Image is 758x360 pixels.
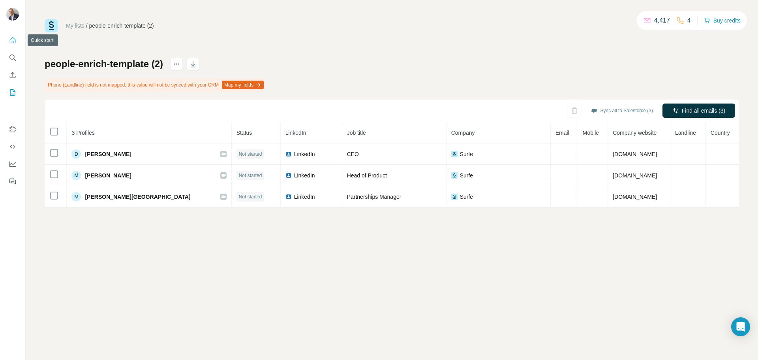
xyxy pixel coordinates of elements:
[6,85,19,100] button: My lists
[285,194,292,200] img: LinkedIn logo
[285,151,292,157] img: LinkedIn logo
[460,150,473,158] span: Surfe
[71,171,81,180] div: M
[6,157,19,171] button: Dashboard
[294,172,315,179] span: LinkedIn
[613,194,657,200] span: [DOMAIN_NAME]
[613,130,657,136] span: Company website
[347,151,359,157] span: CEO
[6,68,19,82] button: Enrich CSV
[89,22,154,30] div: people-enrich-template (2)
[704,15,741,26] button: Buy credits
[460,172,473,179] span: Surfe
[347,172,387,179] span: Head of Product
[236,130,252,136] span: Status
[451,194,458,200] img: company-logo
[583,130,599,136] span: Mobile
[85,172,131,179] span: [PERSON_NAME]
[239,172,262,179] span: Not started
[45,19,58,32] img: Surfe Logo
[6,122,19,136] button: Use Surfe on LinkedIn
[239,193,262,200] span: Not started
[347,130,366,136] span: Job title
[222,81,264,89] button: Map my fields
[585,105,659,117] button: Sync all to Salesforce (3)
[451,130,475,136] span: Company
[6,51,19,65] button: Search
[285,172,292,179] img: LinkedIn logo
[451,151,458,157] img: company-logo
[6,33,19,47] button: Quick start
[285,130,306,136] span: LinkedIn
[711,130,730,136] span: Country
[662,104,735,118] button: Find all emails (3)
[6,174,19,188] button: Feedback
[71,149,81,159] div: D
[66,23,84,29] a: My lists
[675,130,696,136] span: Landline
[460,193,473,201] span: Surfe
[6,8,19,21] img: Avatar
[239,151,262,158] span: Not started
[294,193,315,201] span: LinkedIn
[85,193,190,201] span: [PERSON_NAME][GEOGRAPHIC_DATA]
[45,78,265,92] div: Phone (Landline) field is not mapped, this value will not be synced with your CRM
[294,150,315,158] span: LinkedIn
[687,16,691,25] p: 4
[654,16,670,25] p: 4,417
[347,194,402,200] span: Partnerships Manager
[555,130,569,136] span: Email
[6,139,19,154] button: Use Surfe API
[170,58,183,70] button: actions
[682,107,725,115] span: Find all emails (3)
[71,130,94,136] span: 3 Profiles
[731,317,750,336] div: Open Intercom Messenger
[85,150,131,158] span: [PERSON_NAME]
[613,172,657,179] span: [DOMAIN_NAME]
[451,172,458,179] img: company-logo
[86,22,88,30] li: /
[71,192,81,202] div: M
[45,58,163,70] h1: people-enrich-template (2)
[613,151,657,157] span: [DOMAIN_NAME]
